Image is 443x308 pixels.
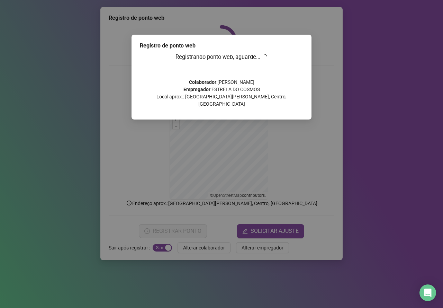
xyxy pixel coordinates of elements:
[261,53,269,61] span: loading
[183,87,210,92] strong: Empregador
[140,42,303,50] div: Registro de ponto web
[419,284,436,301] div: Open Intercom Messenger
[140,79,303,108] p: : [PERSON_NAME] : ESTRELA DO COSMOS Local aprox.: [GEOGRAPHIC_DATA][PERSON_NAME], Centro, [GEOGRA...
[140,53,303,62] h3: Registrando ponto web, aguarde...
[189,79,216,85] strong: Colaborador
